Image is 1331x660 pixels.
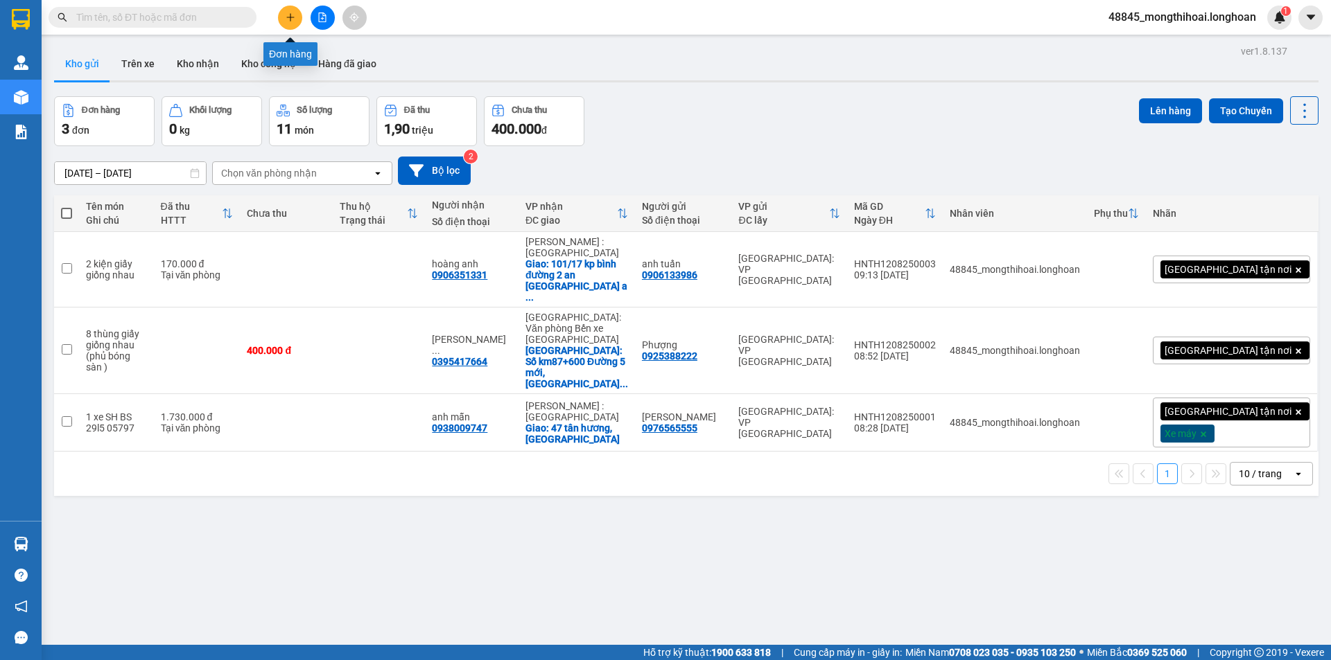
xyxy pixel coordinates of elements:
[781,645,783,660] span: |
[950,345,1080,356] div: 48845_mongthihoai.longhoan
[642,422,697,434] div: 0976565555
[738,334,840,367] div: [GEOGRAPHIC_DATA]: VP [GEOGRAPHIC_DATA]
[14,125,28,139] img: solution-icon
[333,195,425,232] th: Toggle SortBy
[738,253,840,286] div: [GEOGRAPHIC_DATA]: VP [GEOGRAPHIC_DATA]
[731,195,846,232] th: Toggle SortBy
[295,125,314,136] span: món
[432,334,512,356] div: Nguyễn Thị Thùy Dung
[642,201,725,212] div: Người gửi
[161,411,234,422] div: 1.730.000 đ
[161,215,223,226] div: HTTT
[342,6,367,30] button: aim
[950,208,1080,219] div: Nhân viên
[525,400,628,422] div: [PERSON_NAME] : [GEOGRAPHIC_DATA]
[15,600,28,613] span: notification
[1097,8,1267,26] span: 48845_mongthihoai.longhoan
[1281,6,1291,16] sup: 1
[15,569,28,582] span: question-circle
[86,201,147,212] div: Tên món
[1165,344,1291,357] span: [GEOGRAPHIC_DATA] tận nơi
[525,201,617,212] div: VP nhận
[738,201,828,212] div: VP gửi
[1165,427,1197,440] span: Xe máy
[950,264,1080,275] div: 48845_mongthihoai.longhoan
[950,417,1080,428] div: 48845_mongthihoai.longhoan
[86,258,147,280] div: 2 kiện giấy giống nhau
[854,258,936,269] div: HNTH1208250003
[1153,208,1310,219] div: Nhãn
[642,339,725,350] div: Phượng
[12,9,30,30] img: logo-vxr
[519,195,635,232] th: Toggle SortBy
[432,216,512,227] div: Số điện thoại
[484,96,584,146] button: Chưa thu400.000đ
[92,6,275,25] strong: PHIẾU DÁN LÊN HÀNG
[854,422,936,434] div: 08:28 [DATE]
[1283,6,1288,16] span: 1
[1127,647,1187,658] strong: 0369 525 060
[1094,208,1128,219] div: Phụ thu
[247,345,325,356] div: 400.000 đ
[161,258,234,269] div: 170.000 đ
[1087,195,1146,232] th: Toggle SortBy
[794,645,902,660] span: Cung cấp máy in - giấy in:
[642,269,697,280] div: 0906133986
[6,74,213,93] span: Mã đơn: HNTH1208250001
[1139,98,1202,123] button: Lên hàng
[376,96,477,146] button: Đã thu1,90 triệu
[432,258,512,269] div: hoàng anh
[277,121,292,137] span: 11
[384,121,410,137] span: 1,90
[286,12,295,22] span: plus
[269,96,369,146] button: Số lượng11món
[854,215,925,226] div: Ngày ĐH
[1165,405,1291,418] span: [GEOGRAPHIC_DATA] tận nơi
[54,47,110,80] button: Kho gửi
[432,411,512,422] div: anh mẫn
[307,47,388,80] button: Hàng đã giao
[1293,468,1304,479] svg: open
[161,269,234,280] div: Tại văn phòng
[1305,11,1317,24] span: caret-down
[14,537,28,551] img: warehouse-icon
[847,195,943,232] th: Toggle SortBy
[525,312,628,345] div: [GEOGRAPHIC_DATA]: Văn phòng Bến xe [GEOGRAPHIC_DATA]
[72,125,89,136] span: đơn
[642,215,725,226] div: Số điện thoại
[82,105,120,115] div: Đơn hàng
[166,47,230,80] button: Kho nhận
[110,47,166,80] button: Trên xe
[432,345,440,356] span: ...
[1209,98,1283,123] button: Tạo Chuyến
[86,411,147,434] div: 1 xe SH BS 29l5 05797
[1197,645,1199,660] span: |
[1079,650,1084,655] span: ⚪️
[169,121,177,137] span: 0
[432,269,487,280] div: 0906351331
[161,422,234,434] div: Tại văn phòng
[432,356,487,367] div: 0395417664
[512,105,547,115] div: Chưa thu
[432,199,512,211] div: Người nhận
[525,422,628,445] div: Giao: 47 tân hương, tân phú hcm
[297,105,332,115] div: Số lượng
[464,150,478,163] sup: 2
[738,406,840,439] div: [GEOGRAPHIC_DATA]: VP [GEOGRAPHIC_DATA]
[6,96,87,107] span: 08:28:16 [DATE]
[404,105,430,115] div: Đã thu
[412,125,433,136] span: triệu
[525,258,628,303] div: Giao: 101/17 kp bình đường 2 an bình dĩ an bình dương
[1087,645,1187,660] span: Miền Bắc
[162,96,262,146] button: Khối lượng0kg
[642,350,697,362] div: 0925388222
[180,125,190,136] span: kg
[55,162,206,184] input: Select a date range.
[1298,6,1323,30] button: caret-down
[317,12,327,22] span: file-add
[230,47,307,80] button: Kho công nợ
[1239,467,1282,481] div: 10 / trang
[14,55,28,70] img: warehouse-icon
[642,258,725,269] div: anh tuấn
[6,30,105,54] span: [PHONE_NUMBER]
